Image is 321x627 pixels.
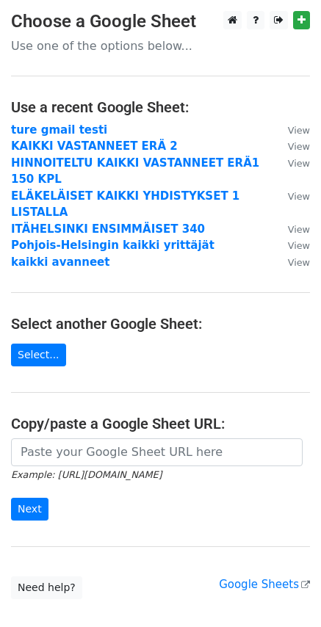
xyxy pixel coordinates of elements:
[273,156,310,170] a: View
[248,557,321,627] iframe: Chat Widget
[11,239,214,252] a: Pohjois-Helsingin kaikki yrittäjät
[11,11,310,32] h3: Choose a Google Sheet
[11,469,162,480] small: Example: [URL][DOMAIN_NAME]
[11,576,82,599] a: Need help?
[11,315,310,333] h4: Select another Google Sheet:
[11,156,259,186] a: HINNOITELTU KAIKKI VASTANNEET ERÄ1 150 KPL
[11,255,109,269] a: kaikki avanneet
[273,189,310,203] a: View
[11,344,66,366] a: Select...
[11,139,178,153] a: KAIKKI VASTANNEET ERÄ 2
[11,438,303,466] input: Paste your Google Sheet URL here
[288,125,310,136] small: View
[288,240,310,251] small: View
[273,139,310,153] a: View
[288,224,310,235] small: View
[288,158,310,169] small: View
[11,123,107,137] a: ture gmail testi
[11,38,310,54] p: Use one of the options below...
[273,255,310,269] a: View
[288,257,310,268] small: View
[219,578,310,591] a: Google Sheets
[273,222,310,236] a: View
[11,498,48,521] input: Next
[11,189,239,220] a: ELÄKELÄISET KAIKKI YHDISTYKSET 1 LISTALLA
[273,239,310,252] a: View
[11,98,310,116] h4: Use a recent Google Sheet:
[273,123,310,137] a: View
[288,191,310,202] small: View
[11,222,205,236] a: ITÄHELSINKI ENSIMMÄISET 340
[288,141,310,152] small: View
[11,415,310,432] h4: Copy/paste a Google Sheet URL:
